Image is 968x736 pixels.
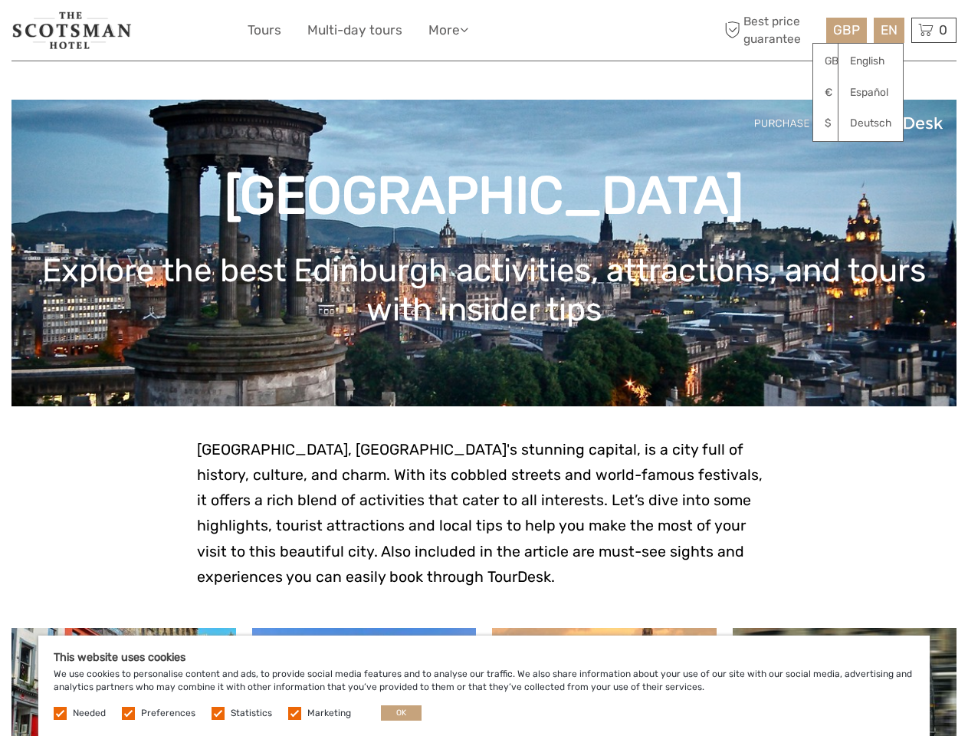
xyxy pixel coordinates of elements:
[833,22,860,38] span: GBP
[838,48,903,75] a: English
[11,11,133,49] img: 681-f48ba2bd-dfbf-4b64-890c-b5e5c75d9d66_logo_small.jpg
[141,707,195,720] label: Preferences
[813,79,865,107] a: €
[753,111,945,135] img: PurchaseViaTourDeskwhite.png
[720,13,822,47] span: Best price guarantee
[307,707,351,720] label: Marketing
[38,636,930,736] div: We use cookies to personalise content and ads, to provide social media features and to analyse ou...
[231,707,272,720] label: Statistics
[307,19,402,41] a: Multi-day tours
[73,707,106,720] label: Needed
[197,491,751,585] span: activities that cater to all interests. Let’s dive into some highlights, tourist attractions and ...
[428,19,468,41] a: More
[34,165,934,227] h1: [GEOGRAPHIC_DATA]
[874,18,904,43] div: EN
[838,79,903,107] a: Español
[838,110,903,137] a: Deutsch
[34,251,934,329] h1: Explore the best Edinburgh activities, attractions, and tours with insider tips
[54,651,914,664] h5: This website uses cookies
[197,441,763,509] span: [GEOGRAPHIC_DATA], [GEOGRAPHIC_DATA]'s stunning capital, is a city full of history, culture, and ...
[937,22,950,38] span: 0
[813,110,865,137] a: $
[813,48,865,75] a: GBP
[381,705,422,721] button: OK
[248,19,281,41] a: Tours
